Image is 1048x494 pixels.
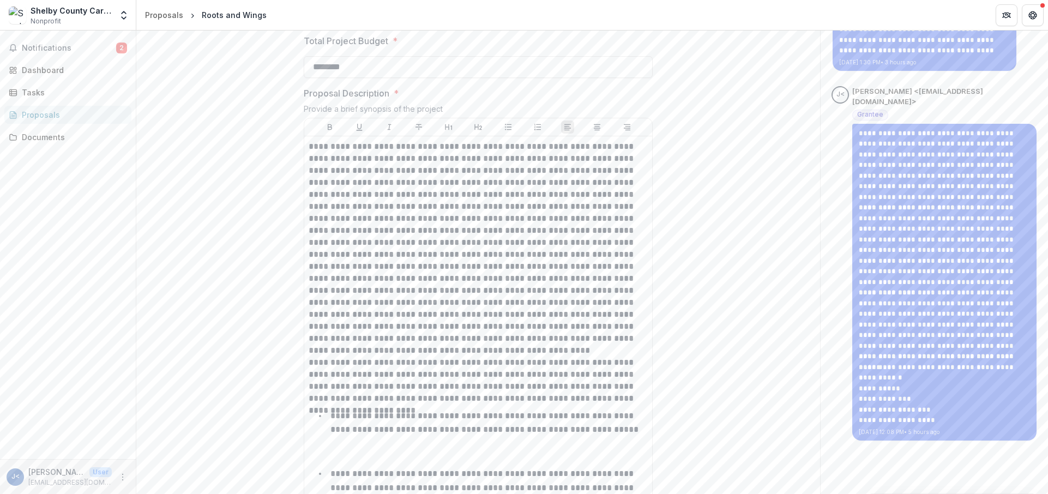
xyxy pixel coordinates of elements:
[383,121,396,134] button: Italicize
[839,58,1010,67] p: [DATE] 1:30 PM • 3 hours ago
[116,4,131,26] button: Open entity switcher
[1022,4,1044,26] button: Get Help
[22,87,123,98] div: Tasks
[4,128,131,146] a: Documents
[442,121,455,134] button: Heading 1
[304,87,389,100] p: Proposal Description
[141,7,188,23] a: Proposals
[4,61,131,79] a: Dashboard
[116,43,127,53] span: 2
[4,39,131,57] button: Notifications2
[836,91,845,98] div: Jolie Foreman <jforeman41va@gmail.com>
[591,121,604,134] button: Align Center
[4,106,131,124] a: Proposals
[22,64,123,76] div: Dashboard
[323,121,336,134] button: Bold
[996,4,1017,26] button: Partners
[852,86,1037,107] p: [PERSON_NAME] <[EMAIL_ADDRESS][DOMAIN_NAME]>
[561,121,574,134] button: Align Left
[28,466,85,478] p: [PERSON_NAME] <[EMAIL_ADDRESS][DOMAIN_NAME]>
[28,478,112,487] p: [EMAIL_ADDRESS][DOMAIN_NAME]
[22,44,116,53] span: Notifications
[22,109,123,121] div: Proposals
[531,121,544,134] button: Ordered List
[4,83,131,101] a: Tasks
[857,111,883,118] span: Grantee
[502,121,515,134] button: Bullet List
[9,7,26,24] img: Shelby County Cares
[472,121,485,134] button: Heading 2
[145,9,183,21] div: Proposals
[31,5,112,16] div: Shelby County Cares
[89,467,112,477] p: User
[412,121,425,134] button: Strike
[859,428,1030,436] p: [DATE] 12:08 PM • 5 hours ago
[116,471,129,484] button: More
[353,121,366,134] button: Underline
[11,473,20,480] div: Jolie Foreman <jforeman41va@gmail.com>
[304,104,653,118] div: Provide a brief synopsis of the project
[31,16,61,26] span: Nonprofit
[22,131,123,143] div: Documents
[304,34,388,47] p: Total Project Budget
[202,9,267,21] div: Roots and Wings
[621,121,634,134] button: Align Right
[141,7,271,23] nav: breadcrumb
